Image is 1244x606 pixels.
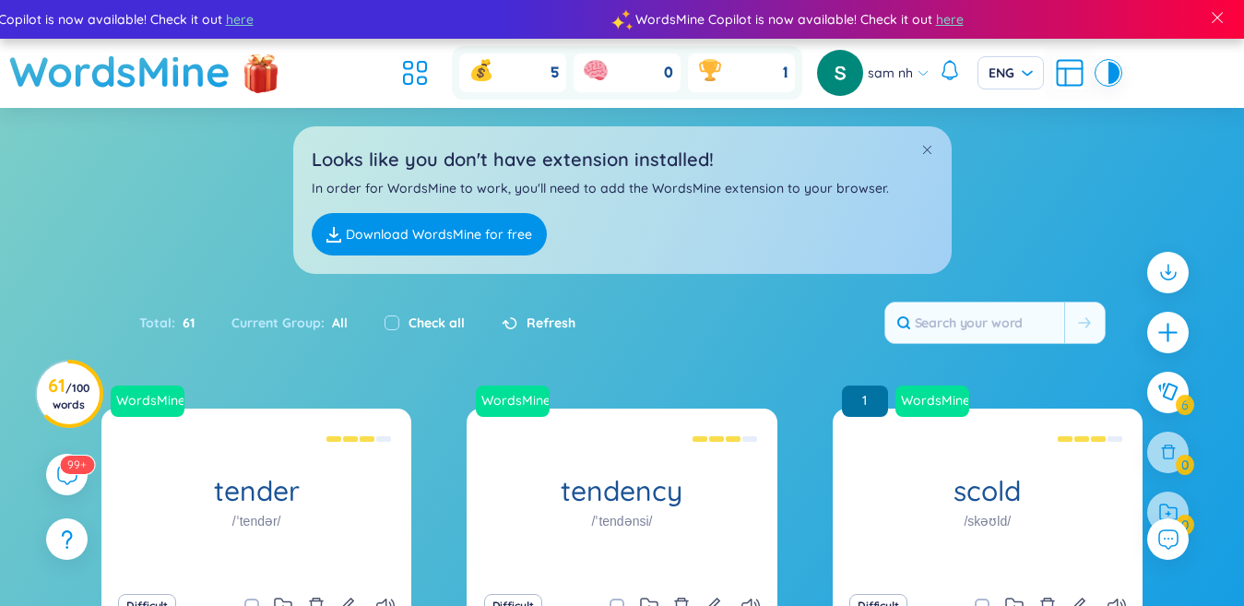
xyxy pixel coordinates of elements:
a: WordsMine [9,39,231,104]
span: 0 [664,63,673,83]
h1: tendency [467,476,776,508]
span: plus [1156,321,1179,344]
h1: tender [101,476,411,508]
input: Search your word [885,303,1064,343]
img: avatar [817,50,863,96]
a: Download WordsMine for free [312,213,547,255]
sup: 591 [60,456,94,474]
div: Total : [139,303,213,342]
span: All [325,315,348,331]
h1: /skəʊld/ [964,512,1011,532]
span: 5 [551,63,559,83]
span: 61 [175,313,195,333]
a: 1 [842,386,895,417]
a: WordsMine [111,386,192,417]
h2: Looks like you don't have extension installed! [312,145,933,173]
label: Check all [409,313,465,333]
span: / 100 words [53,381,89,411]
h1: /ˈtendər/ [232,512,281,532]
a: WordsMine [474,391,551,410]
span: here [936,9,964,30]
a: WordsMine [476,386,557,417]
h3: 61 [48,378,89,411]
span: sam nh [868,63,913,83]
span: Refresh [527,313,575,333]
a: WordsMine [894,391,971,410]
a: 1 [840,391,890,410]
a: avatar [817,50,868,96]
h1: /ˈtendənsi/ [592,512,653,532]
div: Current Group : [213,303,366,342]
p: In order for WordsMine to work, you'll need to add the WordsMine extension to your browser. [312,178,933,198]
a: WordsMine [109,391,186,410]
span: here [226,9,254,30]
span: ENG [989,64,1033,82]
img: flashSalesIcon.a7f4f837.png [243,44,279,100]
h1: scold [833,476,1143,508]
span: 1 [783,63,788,83]
a: WordsMine [895,386,977,417]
